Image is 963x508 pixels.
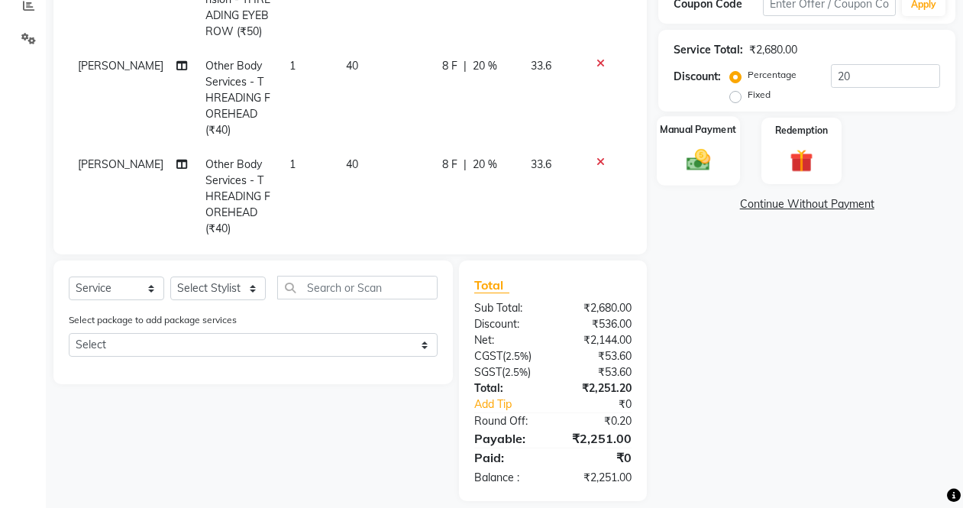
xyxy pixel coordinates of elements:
div: ₹2,680.00 [553,300,643,316]
div: ₹53.60 [553,348,643,364]
input: Search or Scan [277,276,438,299]
span: 20 % [473,157,497,173]
div: ₹0.20 [553,413,643,429]
div: ( ) [463,364,553,380]
div: ₹2,251.00 [553,470,643,486]
div: ₹2,680.00 [749,42,797,58]
span: 1 [289,157,296,171]
div: Service Total: [674,42,743,58]
a: Continue Without Payment [661,196,952,212]
div: Payable: [463,429,553,448]
span: 40 [346,59,358,73]
div: Net: [463,332,553,348]
div: ₹0 [553,448,643,467]
div: ₹536.00 [553,316,643,332]
span: Other Body Services - THREADING FOREHEAD (₹40) [205,59,270,137]
div: ₹0 [568,396,643,413]
span: 20 % [473,58,497,74]
span: Total [474,277,509,293]
label: Select package to add package services [69,313,237,327]
span: [PERSON_NAME] [78,59,163,73]
label: Fixed [748,88,771,102]
div: Discount: [463,316,553,332]
span: 8 F [442,58,457,74]
span: CGST [474,349,503,363]
span: 33.6 [531,157,551,171]
div: Sub Total: [463,300,553,316]
span: | [464,58,467,74]
span: 8 F [442,157,457,173]
span: 2.5% [506,350,528,362]
span: 40 [346,157,358,171]
div: Round Off: [463,413,553,429]
span: 1 [289,59,296,73]
span: 33.6 [531,59,551,73]
label: Manual Payment [661,122,737,137]
img: _gift.svg [783,147,819,175]
a: Add Tip [463,396,568,413]
div: Discount: [674,69,721,85]
span: Other Body Services - THREADING FOREHEAD (₹40) [205,157,270,235]
div: ₹2,251.20 [553,380,643,396]
span: 2.5% [505,366,528,378]
label: Redemption [775,124,828,138]
img: _cash.svg [679,146,717,173]
label: Percentage [748,68,797,82]
div: Balance : [463,470,553,486]
span: SGST [474,365,502,379]
div: ₹53.60 [553,364,643,380]
span: | [464,157,467,173]
div: ₹2,144.00 [553,332,643,348]
div: Total: [463,380,553,396]
div: ₹2,251.00 [553,429,643,448]
div: Paid: [463,448,553,467]
div: ( ) [463,348,553,364]
span: [PERSON_NAME] [78,157,163,171]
